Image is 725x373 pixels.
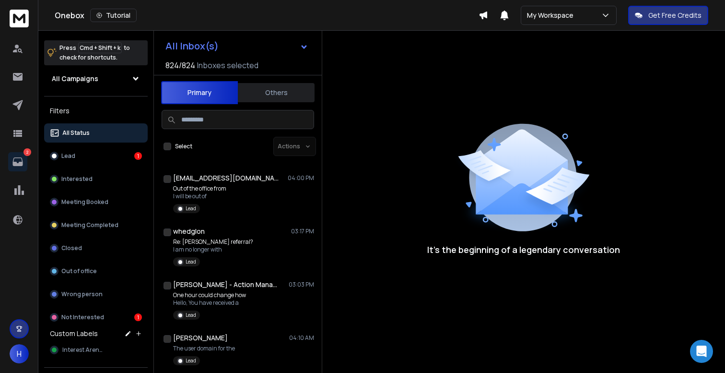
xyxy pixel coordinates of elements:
button: Tutorial [90,9,137,22]
h3: Filters [44,104,148,118]
h1: All Campaigns [52,74,98,84]
button: Lead1 [44,146,148,166]
button: H [10,344,29,363]
button: Others [238,82,315,103]
span: 824 / 824 [165,60,195,71]
button: Not Interested1 [44,308,148,327]
button: All Campaigns [44,69,148,88]
p: I am no longer with [173,246,253,253]
div: 1 [134,152,142,160]
div: 1 [134,313,142,321]
h1: [PERSON_NAME] - Action Management Pros [173,280,279,289]
span: Cmd + Shift + k [78,42,122,53]
p: 04:10 AM [289,334,314,342]
button: Interest Arena [44,340,148,360]
p: I will be out of [173,193,226,200]
button: Wrong person [44,285,148,304]
p: Not Interested [61,313,104,321]
p: Out of the office from [173,185,226,193]
p: Lead [186,258,196,265]
p: Lead [61,152,75,160]
p: Interested [61,175,93,183]
p: My Workspace [527,11,577,20]
p: 2 [23,148,31,156]
p: Out of office [61,267,97,275]
p: Closed [61,244,82,252]
button: Get Free Credits [628,6,708,25]
button: Interested [44,169,148,189]
h3: Custom Labels [50,329,98,338]
p: Hello, You have received a [173,299,246,307]
div: Onebox [55,9,479,22]
span: Interest Arena [62,346,103,354]
button: All Inbox(s) [158,36,316,56]
p: Lead [186,312,196,319]
p: 04:00 PM [288,174,314,182]
p: Re: [PERSON_NAME] referral? [173,238,253,246]
h1: [EMAIL_ADDRESS][DOMAIN_NAME] [173,173,279,183]
p: Get Free Credits [648,11,702,20]
button: Meeting Completed [44,216,148,235]
label: Select [175,143,192,150]
p: One hour could change how [173,291,246,299]
button: Out of office [44,262,148,281]
p: Meeting Completed [61,221,118,229]
button: All Status [44,123,148,143]
p: Lead [186,205,196,212]
p: 03:17 PM [291,228,314,235]
h1: whedglon [173,227,205,236]
p: It’s the beginning of a legendary conversation [427,243,620,256]
p: All Status [62,129,90,137]
h3: Inboxes selected [197,60,258,71]
p: Wrong person [61,290,103,298]
button: Closed [44,239,148,258]
h1: [PERSON_NAME] [173,333,228,343]
a: 2 [8,152,27,171]
p: Meeting Booked [61,198,108,206]
button: Primary [161,81,238,104]
button: Meeting Booked [44,193,148,212]
div: Open Intercom Messenger [690,340,713,363]
h1: All Inbox(s) [165,41,219,51]
p: 03:03 PM [289,281,314,289]
p: Press to check for shortcuts. [59,43,130,62]
p: The user domain for the [173,345,235,352]
p: Lead [186,357,196,364]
